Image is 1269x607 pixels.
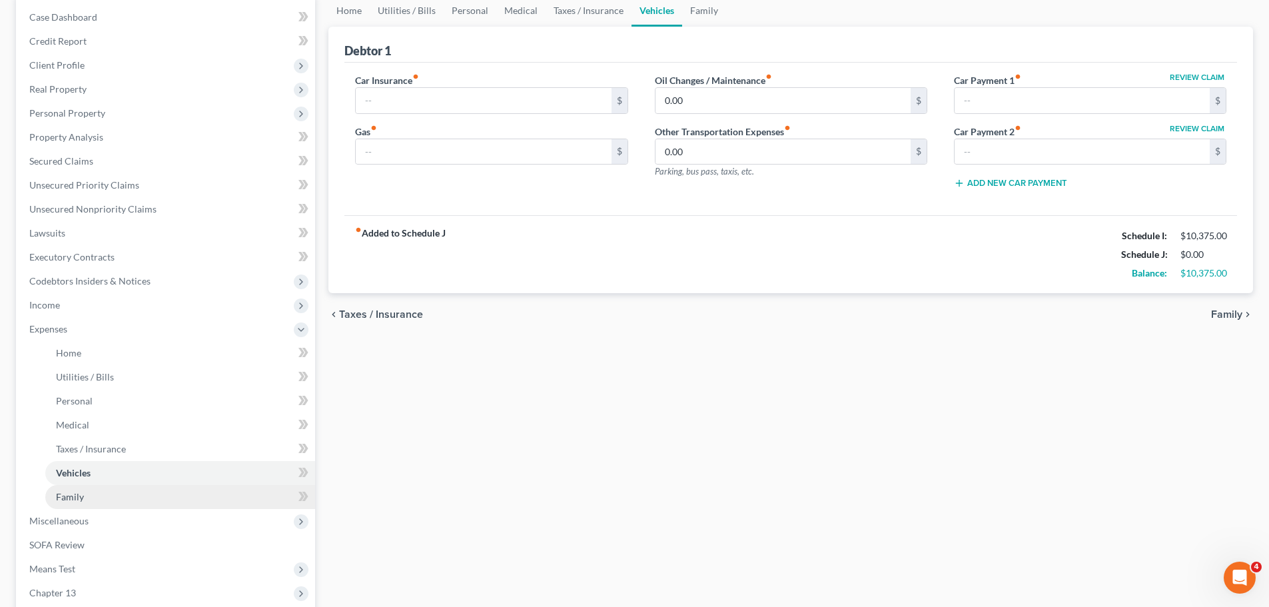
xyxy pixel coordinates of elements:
[355,227,446,283] strong: Added to Schedule J
[45,389,315,413] a: Personal
[19,125,315,149] a: Property Analysis
[954,73,1021,87] label: Car Payment 1
[56,347,81,358] span: Home
[19,149,315,173] a: Secured Claims
[1224,562,1256,594] iframe: Intercom live chat
[344,43,391,59] div: Debtor 1
[911,139,927,165] div: $
[1122,230,1167,241] strong: Schedule I:
[29,59,85,71] span: Client Profile
[1251,562,1262,572] span: 4
[356,139,611,165] input: --
[29,275,151,287] span: Codebtors Insiders & Notices
[1015,73,1021,80] i: fiber_manual_record
[412,73,419,80] i: fiber_manual_record
[29,539,85,550] span: SOFA Review
[784,125,791,131] i: fiber_manual_record
[1168,73,1226,81] button: Review Claim
[56,419,89,430] span: Medical
[954,178,1067,189] button: Add New Car Payment
[328,309,339,320] i: chevron_left
[29,203,157,215] span: Unsecured Nonpriority Claims
[45,461,315,485] a: Vehicles
[911,88,927,113] div: $
[1180,267,1226,280] div: $10,375.00
[29,227,65,239] span: Lawsuits
[45,485,315,509] a: Family
[29,299,60,310] span: Income
[45,341,315,365] a: Home
[29,323,67,334] span: Expenses
[955,88,1210,113] input: --
[29,251,115,263] span: Executory Contracts
[29,131,103,143] span: Property Analysis
[56,467,91,478] span: Vehicles
[1211,309,1253,320] button: Family chevron_right
[1211,309,1242,320] span: Family
[328,309,423,320] button: chevron_left Taxes / Insurance
[56,395,93,406] span: Personal
[29,515,89,526] span: Miscellaneous
[56,491,84,502] span: Family
[655,139,911,165] input: --
[370,125,377,131] i: fiber_manual_record
[356,88,611,113] input: --
[19,533,315,557] a: SOFA Review
[29,35,87,47] span: Credit Report
[19,5,315,29] a: Case Dashboard
[355,125,377,139] label: Gas
[955,139,1210,165] input: --
[1132,267,1167,279] strong: Balance:
[29,107,105,119] span: Personal Property
[1242,309,1253,320] i: chevron_right
[19,245,315,269] a: Executory Contracts
[765,73,772,80] i: fiber_manual_record
[355,73,419,87] label: Car Insurance
[19,29,315,53] a: Credit Report
[45,413,315,437] a: Medical
[339,309,423,320] span: Taxes / Insurance
[45,365,315,389] a: Utilities / Bills
[19,221,315,245] a: Lawsuits
[655,88,911,113] input: --
[29,11,97,23] span: Case Dashboard
[1121,249,1168,260] strong: Schedule J:
[1210,88,1226,113] div: $
[29,179,139,191] span: Unsecured Priority Claims
[29,587,76,598] span: Chapter 13
[56,443,126,454] span: Taxes / Insurance
[612,139,628,165] div: $
[19,197,315,221] a: Unsecured Nonpriority Claims
[612,88,628,113] div: $
[954,125,1021,139] label: Car Payment 2
[1180,229,1226,243] div: $10,375.00
[1168,125,1226,133] button: Review Claim
[29,83,87,95] span: Real Property
[655,166,754,177] span: Parking, bus pass, taxis, etc.
[655,73,772,87] label: Oil Changes / Maintenance
[1015,125,1021,131] i: fiber_manual_record
[655,125,791,139] label: Other Transportation Expenses
[45,437,315,461] a: Taxes / Insurance
[1210,139,1226,165] div: $
[19,173,315,197] a: Unsecured Priority Claims
[29,155,93,167] span: Secured Claims
[29,563,75,574] span: Means Test
[355,227,362,233] i: fiber_manual_record
[56,371,114,382] span: Utilities / Bills
[1180,248,1226,261] div: $0.00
